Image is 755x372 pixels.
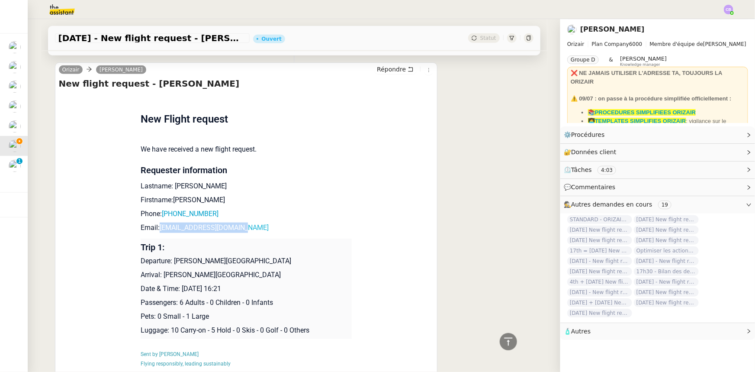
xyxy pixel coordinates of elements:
[620,55,667,62] span: [PERSON_NAME]
[141,298,352,308] p: Passengers: 6 Adults - 0 Children - 0 Infants
[59,66,83,74] a: Orizair
[634,246,699,255] span: Optimiser les actions urgentes
[571,95,731,102] strong: ⚠️ 09/07 : on passe à la procédure simplifiée officiellement :
[629,41,643,47] span: 6000
[141,270,352,280] p: Arrival: [PERSON_NAME][GEOGRAPHIC_DATA]
[141,111,352,127] h1: New Flight request
[564,166,623,173] span: ⏲️
[560,126,755,143] div: ⚙️Procédures
[571,201,652,208] span: Autres demandes en cours
[9,120,21,133] img: users%2FW4OQjB9BRtYK2an7yusO0WsYLsD3%2Favatar%2F28027066-518b-424c-8476-65f2e549ac29
[141,223,352,233] p: Email:
[96,66,146,74] a: [PERSON_NAME]
[620,55,667,67] app-user-label: Knowledge manager
[571,166,592,173] span: Tâches
[567,267,632,276] span: [DATE] New flight request - [PERSON_NAME]
[141,284,352,294] p: Date & Time: [DATE] 16:21
[588,117,745,142] li: : vigilance sur le dashboard utiliser uniquement les templates avec ✈️Orizair pour éviter les con...
[567,41,585,47] span: Orizair
[567,55,599,64] nz-tag: Groupe D
[141,195,352,205] p: Firstname:[PERSON_NAME]
[588,118,686,124] a: 👩‍💻TEMPLATES SIMPLIFIES ORIZAIR
[571,149,617,155] span: Données client
[560,179,755,196] div: 💬Commentaires
[141,209,352,219] p: Phone:
[634,215,699,224] span: [DATE] New flight request - [PERSON_NAME]
[9,100,21,113] img: users%2FW4OQjB9BRtYK2an7yusO0WsYLsD3%2Favatar%2F28027066-518b-424c-8476-65f2e549ac29
[609,55,613,67] span: &
[620,62,660,67] span: Knowledge manager
[567,226,632,234] span: [DATE] New flight request - [PERSON_NAME]
[141,325,352,336] p: Luggage: 10 Carry-on - 5 Hold - 0 Skis - 0 Golf - 0 Others
[571,131,605,138] span: Procédures
[377,65,406,74] span: Répondre
[141,144,352,155] p: We have received a new flight request.
[9,140,21,152] img: users%2FC9SBsJ0duuaSgpQFj5LgoEX8n0o2%2Favatar%2Fec9d51b8-9413-4189-adfb-7be4d8c96a3c
[560,162,755,178] div: ⏲️Tâches 4:03
[9,61,21,73] img: users%2F7nLfdXEOePNsgCtodsK58jnyGKv1%2Favatar%2FIMG_1682.jpeg
[567,25,577,34] img: users%2FC9SBsJ0duuaSgpQFj5LgoEX8n0o2%2Favatar%2Fec9d51b8-9413-4189-adfb-7be4d8c96a3c
[567,246,632,255] span: 17th = [DATE] New flight request - [PERSON_NAME]
[59,78,434,90] h4: New flight request - [PERSON_NAME]
[567,215,632,224] span: STANDARD - ORIZAIR - août 2025
[141,256,352,266] p: Departure: [PERSON_NAME][GEOGRAPHIC_DATA]
[588,109,696,116] a: 📚PROCEDURES SIMPLIFIEES ORIZAIR
[634,257,699,265] span: [DATE] - New flight request - [PERSON_NAME]
[564,147,620,157] span: 🔐
[567,309,632,317] span: [DATE] New flight request - [PERSON_NAME]
[571,184,615,191] span: Commentaires
[598,166,616,175] nz-tag: 4:03
[571,328,591,335] span: Autres
[658,201,671,209] nz-tag: 19
[634,236,699,245] span: [DATE] New flight request - [PERSON_NAME]
[580,25,645,33] a: [PERSON_NAME]
[141,181,352,191] p: Lastname: [PERSON_NAME]
[160,223,269,232] a: [EMAIL_ADDRESS][DOMAIN_NAME]
[567,257,632,265] span: [DATE] - New flight request - [PERSON_NAME]
[564,184,619,191] span: 💬
[18,158,21,166] p: 1
[571,70,722,85] strong: ❌ NE JAMAIS UTILISER L'ADRESSE TA, TOUJOURS LA ORIZAIR
[567,288,632,297] span: [DATE] - New flight request - [PERSON_NAME]
[567,278,632,286] span: 4th + [DATE] New flight request - [PERSON_NAME]
[141,349,352,369] p: Sent by [PERSON_NAME] Flying responsibly, leading sustainably
[564,201,675,208] span: 🕵️
[560,196,755,213] div: 🕵️Autres demandes en cours 19
[162,210,218,218] a: [PHONE_NUMBER]
[480,35,496,41] span: Statut
[560,144,755,161] div: 🔐Données client
[634,267,699,276] span: 17h30 - Bilan des demandes de la journée : en cours et restant à traiter - 22 août 2025
[141,242,352,252] p: Trip 1:
[567,298,632,307] span: [DATE] + [DATE] New flight request - [PERSON_NAME]
[141,165,352,175] p: Requester information
[560,323,755,340] div: 🧴Autres
[634,288,699,297] span: [DATE] New flight request - [PERSON_NAME]
[634,226,699,234] span: [DATE] New flight request - [PERSON_NAME]
[634,278,699,286] span: [DATE] - New flight request - [PERSON_NAME]
[567,236,632,245] span: [DATE] New flight request - [PERSON_NAME]
[564,328,591,335] span: 🧴
[567,40,748,49] span: [PERSON_NAME]
[141,311,352,322] p: Pets: 0 Small - 1 Large
[9,160,21,172] img: users%2FC9SBsJ0duuaSgpQFj5LgoEX8n0o2%2Favatar%2Fec9d51b8-9413-4189-adfb-7be4d8c96a3c
[374,65,417,74] button: Répondre
[634,298,699,307] span: [DATE] New flight request - [PERSON_NAME]
[592,41,629,47] span: Plan Company
[9,41,21,53] img: users%2FW4OQjB9BRtYK2an7yusO0WsYLsD3%2Favatar%2F28027066-518b-424c-8476-65f2e549ac29
[650,41,704,47] span: Membre d'équipe de
[724,5,733,14] img: svg
[262,36,282,42] div: Ouvert
[16,158,22,164] nz-badge-sup: 1
[9,81,21,93] img: users%2FW4OQjB9BRtYK2an7yusO0WsYLsD3%2Favatar%2F28027066-518b-424c-8476-65f2e549ac29
[58,34,246,42] span: [DATE] - New flight request - [PERSON_NAME]
[564,130,609,140] span: ⚙️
